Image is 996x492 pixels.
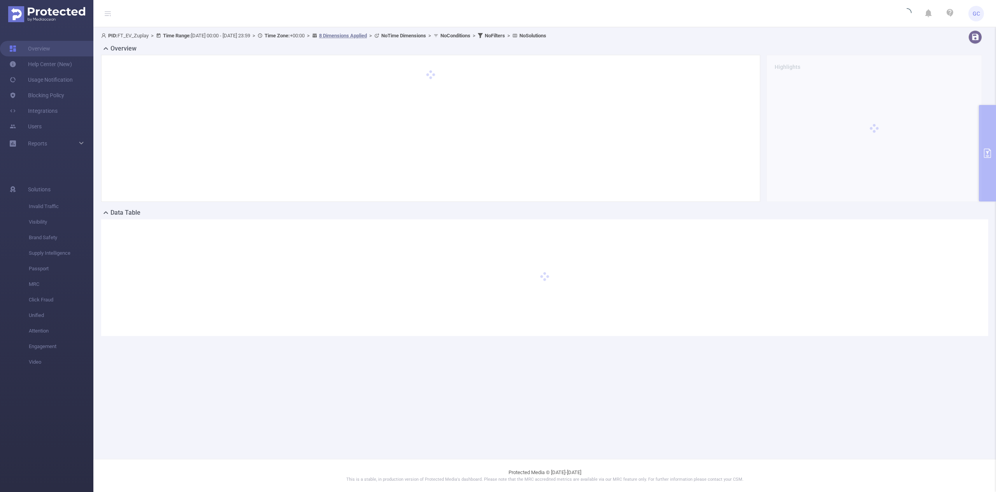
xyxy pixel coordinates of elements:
[973,6,980,21] span: GC
[9,103,58,119] a: Integrations
[29,199,93,214] span: Invalid Traffic
[9,41,50,56] a: Overview
[101,33,108,38] i: icon: user
[29,339,93,354] span: Engagement
[29,214,93,230] span: Visibility
[29,230,93,245] span: Brand Safety
[29,308,93,323] span: Unified
[29,292,93,308] span: Click Fraud
[29,261,93,277] span: Passport
[470,33,478,39] span: >
[110,208,140,217] h2: Data Table
[9,119,42,134] a: Users
[29,277,93,292] span: MRC
[29,354,93,370] span: Video
[485,33,505,39] b: No Filters
[305,33,312,39] span: >
[101,33,546,39] span: FT_EV_Zuplay [DATE] 00:00 - [DATE] 23:59 +00:00
[440,33,470,39] b: No Conditions
[426,33,433,39] span: >
[250,33,258,39] span: >
[28,182,51,197] span: Solutions
[108,33,117,39] b: PID:
[113,476,977,483] p: This is a stable, in production version of Protected Media's dashboard. Please note that the MRC ...
[110,44,137,53] h2: Overview
[9,72,73,88] a: Usage Notification
[28,136,47,151] a: Reports
[8,6,85,22] img: Protected Media
[519,33,546,39] b: No Solutions
[93,459,996,492] footer: Protected Media © [DATE]-[DATE]
[902,8,912,19] i: icon: loading
[367,33,374,39] span: >
[319,33,367,39] u: 8 Dimensions Applied
[505,33,512,39] span: >
[163,33,191,39] b: Time Range:
[9,88,64,103] a: Blocking Policy
[29,323,93,339] span: Attention
[29,245,93,261] span: Supply Intelligence
[28,140,47,147] span: Reports
[9,56,72,72] a: Help Center (New)
[149,33,156,39] span: >
[381,33,426,39] b: No Time Dimensions
[265,33,290,39] b: Time Zone:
